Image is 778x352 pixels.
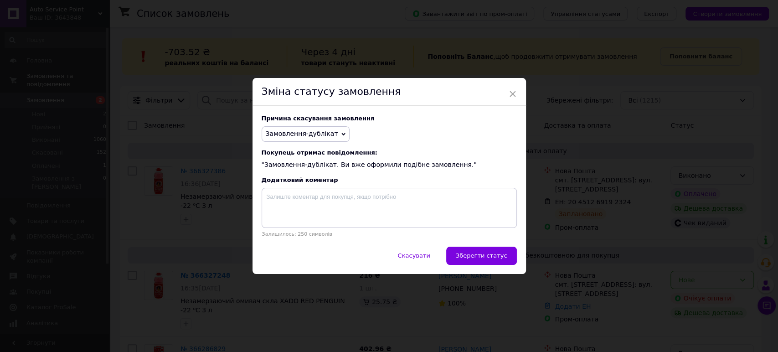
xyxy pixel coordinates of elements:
div: Причина скасування замовлення [262,115,517,122]
span: Скасувати [397,252,430,259]
span: Покупець отримає повідомлення: [262,149,517,156]
span: Замовлення-дублікат [266,130,338,137]
div: Додатковий коментар [262,176,517,183]
div: "Замовлення-дублікат. Ви вже оформили подібне замовлення." [262,149,517,170]
p: Залишилось: 250 символів [262,231,517,237]
div: Зміна статусу замовлення [252,78,526,106]
span: Зберегти статус [456,252,507,259]
span: × [509,86,517,102]
button: Зберегти статус [446,247,517,265]
button: Скасувати [388,247,439,265]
